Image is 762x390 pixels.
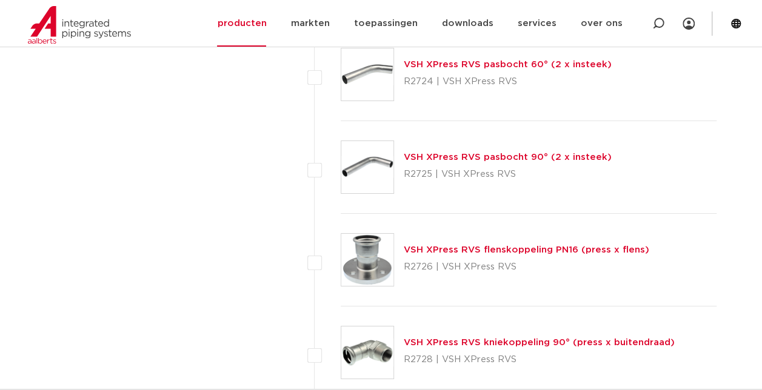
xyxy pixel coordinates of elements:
[404,153,612,162] a: VSH XPress RVS pasbocht 90° (2 x insteek)
[404,350,675,369] p: R2728 | VSH XPress RVS
[341,326,393,378] img: Thumbnail for VSH XPress RVS kniekoppeling 90° (press x buitendraad)
[404,165,612,184] p: R2725 | VSH XPress RVS
[341,234,393,286] img: Thumbnail for VSH XPress RVS flenskoppeling PN16 (press x flens)
[404,257,649,277] p: R2726 | VSH XPress RVS
[404,60,612,69] a: VSH XPress RVS pasbocht 60° (2 x insteek)
[341,141,393,193] img: Thumbnail for VSH XPress RVS pasbocht 90° (2 x insteek)
[404,245,649,254] a: VSH XPress RVS flenskoppeling PN16 (press x flens)
[404,72,612,91] p: R2724 | VSH XPress RVS
[341,48,393,101] img: Thumbnail for VSH XPress RVS pasbocht 60° (2 x insteek)
[404,338,675,347] a: VSH XPress RVS kniekoppeling 90° (press x buitendraad)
